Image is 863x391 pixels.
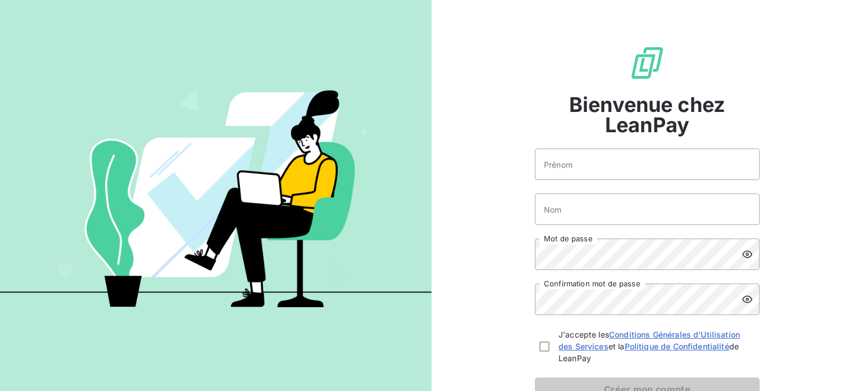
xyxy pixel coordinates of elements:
input: placeholder [535,194,760,225]
a: Politique de Confidentialité [625,341,729,351]
span: Bienvenue chez LeanPay [535,95,760,135]
a: Conditions Générales d'Utilisation des Services [558,330,740,351]
span: J'accepte les et la de LeanPay [558,329,755,364]
input: placeholder [535,149,760,180]
img: logo sigle [629,45,665,81]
